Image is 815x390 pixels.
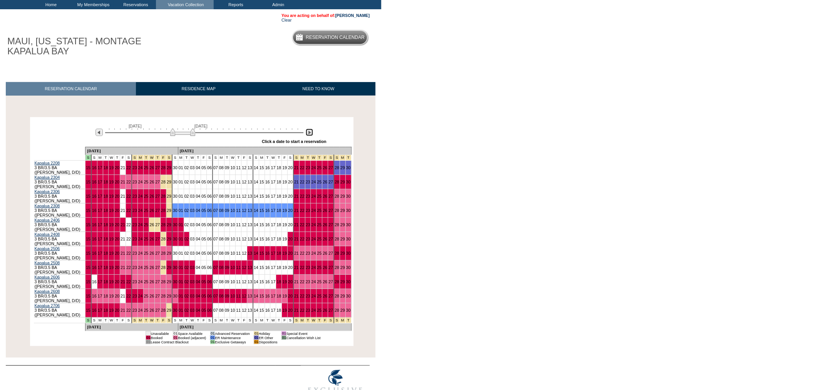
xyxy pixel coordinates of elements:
[254,180,258,184] a: 14
[294,222,299,227] a: 21
[109,194,114,198] a: 19
[86,165,91,170] a: 15
[109,165,114,170] a: 19
[161,237,166,241] a: 28
[179,208,183,213] a: 01
[126,208,131,213] a: 22
[86,222,91,227] a: 15
[248,222,252,227] a: 13
[248,208,252,213] a: 13
[184,237,189,241] a: 02
[121,208,125,213] a: 21
[121,222,125,227] a: 21
[167,222,171,227] a: 29
[346,165,351,170] a: 30
[149,208,154,213] a: 26
[311,165,316,170] a: 24
[35,246,60,251] a: Kapalua 2506
[161,194,166,198] a: 28
[98,180,102,184] a: 17
[96,129,103,136] img: Previous
[115,222,119,227] a: 20
[155,222,160,227] a: 27
[149,222,154,227] a: 26
[138,165,143,170] a: 24
[98,251,102,256] a: 17
[213,180,218,184] a: 07
[346,194,351,198] a: 30
[219,222,224,227] a: 08
[173,208,178,213] a: 30
[242,180,247,184] a: 12
[92,222,97,227] a: 16
[92,251,97,256] a: 16
[346,222,351,227] a: 30
[306,129,313,136] img: Next
[288,194,293,198] a: 20
[104,208,108,213] a: 18
[265,222,270,227] a: 16
[173,165,178,170] a: 30
[236,222,241,227] a: 11
[277,208,281,213] a: 18
[288,208,293,213] a: 20
[196,165,200,170] a: 04
[190,165,195,170] a: 03
[260,222,264,227] a: 15
[225,222,230,227] a: 09
[340,165,345,170] a: 29
[138,237,143,241] a: 24
[248,180,252,184] a: 13
[149,194,154,198] a: 26
[294,237,299,241] a: 21
[190,222,195,227] a: 03
[323,194,327,198] a: 26
[109,208,114,213] a: 19
[121,194,125,198] a: 21
[236,194,241,198] a: 11
[155,165,160,170] a: 27
[219,180,224,184] a: 08
[335,194,339,198] a: 28
[104,222,108,227] a: 18
[225,237,230,241] a: 09
[282,194,287,198] a: 19
[225,165,230,170] a: 09
[300,237,305,241] a: 22
[254,222,258,227] a: 14
[86,237,91,241] a: 15
[265,208,270,213] a: 16
[6,82,136,96] a: RESERVATION CALENDAR
[277,180,281,184] a: 18
[340,208,345,213] a: 29
[277,165,281,170] a: 18
[92,194,97,198] a: 16
[92,208,97,213] a: 16
[167,237,171,241] a: 29
[271,208,275,213] a: 17
[109,180,114,184] a: 19
[104,237,108,241] a: 18
[311,194,316,198] a: 24
[126,180,131,184] a: 22
[92,165,97,170] a: 16
[260,194,264,198] a: 15
[179,222,183,227] a: 01
[35,189,60,194] a: Kapalua 2306
[248,165,252,170] a: 13
[155,194,160,198] a: 27
[190,194,195,198] a: 03
[294,165,299,170] a: 21
[144,222,149,227] a: 25
[201,194,206,198] a: 05
[346,237,351,241] a: 30
[248,237,252,241] a: 13
[230,237,235,241] a: 10
[121,165,125,170] a: 21
[317,165,322,170] a: 25
[242,165,247,170] a: 12
[294,208,299,213] a: 21
[201,208,206,213] a: 05
[86,251,91,256] a: 15
[311,237,316,241] a: 24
